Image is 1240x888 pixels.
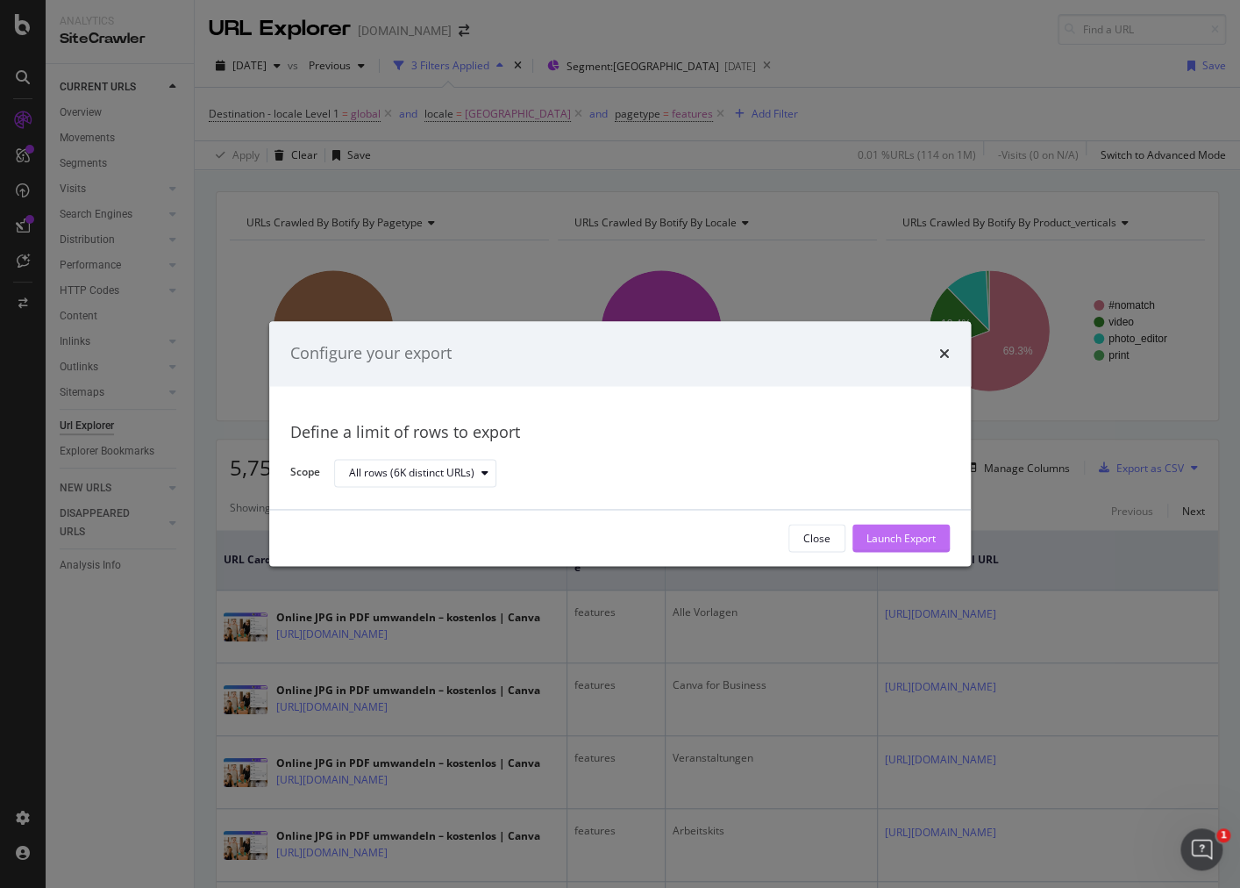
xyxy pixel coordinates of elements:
[290,342,452,365] div: Configure your export
[939,342,950,365] div: times
[852,525,950,553] button: Launch Export
[788,525,845,553] button: Close
[803,531,830,546] div: Close
[1216,828,1230,842] span: 1
[290,465,320,484] label: Scope
[866,531,936,546] div: Launch Export
[269,321,971,566] div: modal
[349,468,474,478] div: All rows (6K distinct URLs)
[334,459,496,487] button: All rows (6K distinct URLs)
[290,421,950,444] div: Define a limit of rows to export
[1180,828,1222,870] iframe: Intercom live chat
